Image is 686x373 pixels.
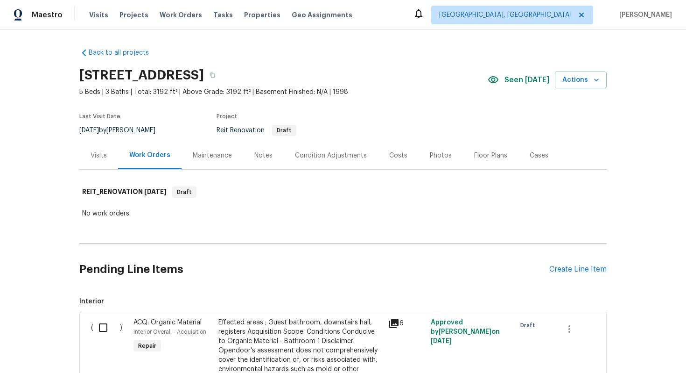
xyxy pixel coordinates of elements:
[295,151,367,160] div: Condition Adjustments
[79,114,120,119] span: Last Visit Date
[474,151,507,160] div: Floor Plans
[79,48,169,57] a: Back to all projects
[555,72,607,89] button: Actions
[134,341,160,351] span: Repair
[217,114,237,119] span: Project
[273,128,295,133] span: Draft
[430,151,452,160] div: Photos
[244,10,280,20] span: Properties
[616,10,672,20] span: [PERSON_NAME]
[129,151,170,160] div: Work Orders
[79,125,167,136] div: by [PERSON_NAME]
[204,67,221,84] button: Copy Address
[520,321,539,330] span: Draft
[431,338,452,344] span: [DATE]
[504,75,549,85] span: Seen [DATE]
[32,10,63,20] span: Maestro
[91,151,107,160] div: Visits
[79,297,607,306] span: Interior
[82,209,604,218] div: No work orders.
[562,74,599,86] span: Actions
[389,151,407,160] div: Costs
[133,329,206,335] span: Interior Overall - Acquisition
[530,151,548,160] div: Cases
[133,319,202,326] span: ACQ: Organic Material
[89,10,108,20] span: Visits
[193,151,232,160] div: Maintenance
[173,187,196,197] span: Draft
[119,10,148,20] span: Projects
[144,188,167,195] span: [DATE]
[431,319,500,344] span: Approved by [PERSON_NAME] on
[213,12,233,18] span: Tasks
[254,151,273,160] div: Notes
[79,71,204,80] h2: [STREET_ADDRESS]
[439,10,572,20] span: [GEOGRAPHIC_DATA], [GEOGRAPHIC_DATA]
[292,10,352,20] span: Geo Assignments
[160,10,202,20] span: Work Orders
[79,177,607,207] div: REIT_RENOVATION [DATE]Draft
[82,186,167,198] h6: REIT_RENOVATION
[79,127,99,134] span: [DATE]
[388,318,425,329] div: 6
[79,248,549,291] h2: Pending Line Items
[79,87,488,97] span: 5 Beds | 3 Baths | Total: 3192 ft² | Above Grade: 3192 ft² | Basement Finished: N/A | 1998
[549,265,607,274] div: Create Line Item
[217,127,296,134] span: Reit Renovation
